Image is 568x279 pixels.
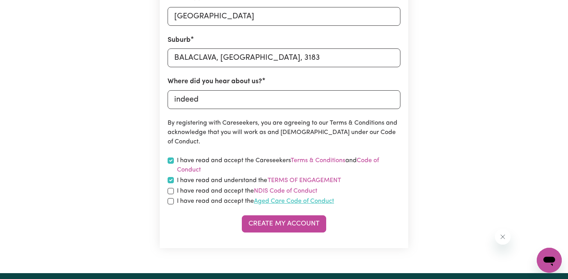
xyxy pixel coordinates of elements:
[168,48,400,67] input: e.g. North Bondi, New South Wales
[254,198,334,204] a: Aged Care Code of Conduct
[177,186,317,196] label: I have read and accept the
[168,77,262,87] label: Where did you hear about us?
[168,7,400,26] input: e.g. 221B Victoria St
[495,229,511,245] iframe: Close message
[254,188,317,194] a: NDIS Code of Conduct
[5,5,47,12] span: Need any help?
[177,197,334,206] label: I have read and accept the
[177,175,341,186] label: I have read and understand the
[291,157,345,164] a: Terms & Conditions
[242,215,326,232] button: Create My Account
[537,248,562,273] iframe: Button to launch messaging window
[168,90,400,109] input: e.g. Google, word of mouth etc.
[177,157,379,173] a: Code of Conduct
[267,175,341,186] button: I have read and understand the
[177,156,400,175] label: I have read and accept the Careseekers and
[168,35,191,45] label: Suburb
[168,118,400,147] p: By registering with Careseekers, you are agreeing to our Terms & Conditions and acknowledge that ...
